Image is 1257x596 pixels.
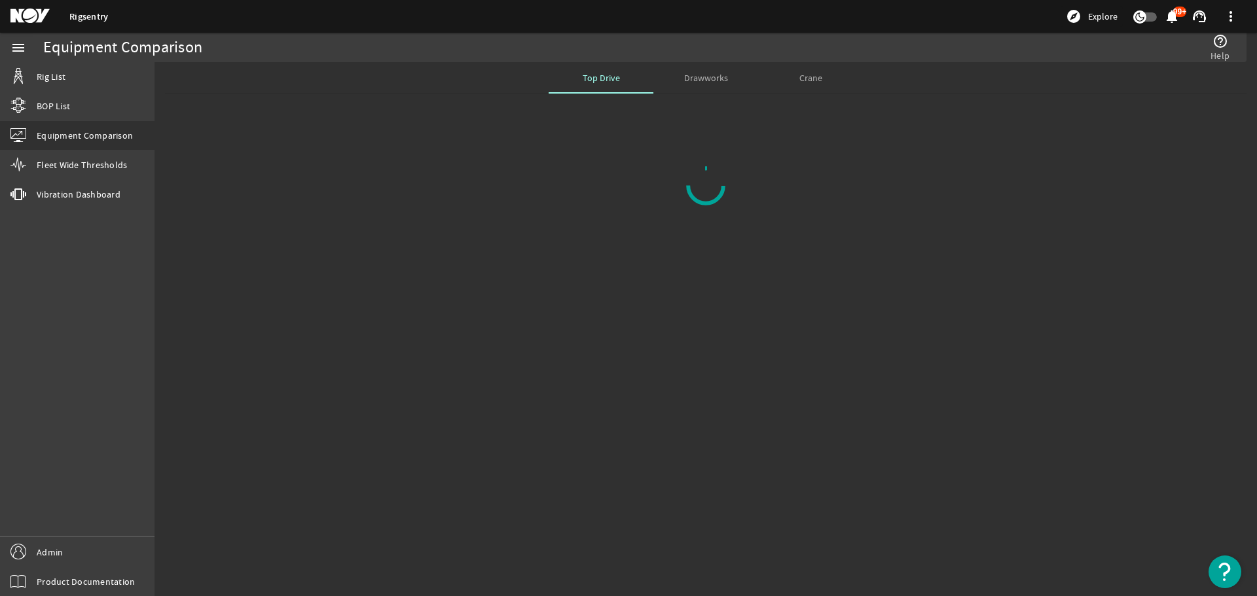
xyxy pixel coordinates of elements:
button: Explore [1061,6,1123,27]
span: BOP List [37,99,70,113]
mat-icon: help_outline [1212,33,1228,49]
span: Drawworks [684,73,728,82]
mat-icon: explore [1066,9,1082,24]
span: Explore [1088,10,1118,23]
button: more_vert [1215,1,1247,32]
span: Product Documentation [37,575,135,588]
span: Help [1211,49,1230,62]
mat-icon: support_agent [1192,9,1207,24]
span: Crane [799,73,822,82]
span: Top Drive [583,73,620,82]
mat-icon: notifications [1164,9,1180,24]
span: Admin [37,546,63,559]
mat-icon: menu [10,40,26,56]
span: Vibration Dashboard [37,188,120,201]
a: Rigsentry [69,10,108,23]
span: Rig List [37,70,65,83]
span: Fleet Wide Thresholds [37,158,127,171]
div: Equipment Comparison [43,41,202,54]
button: Open Resource Center [1209,555,1241,588]
span: Equipment Comparison [37,129,133,142]
mat-icon: vibration [10,186,26,202]
button: 99+ [1165,10,1178,24]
